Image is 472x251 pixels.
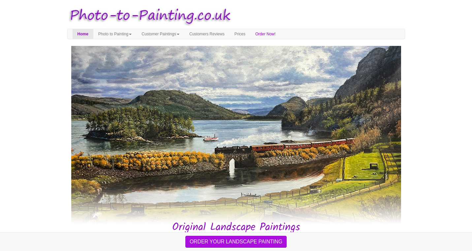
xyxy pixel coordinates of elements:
h1: Original Landscape Paintings [67,222,405,233]
button: ORDER YOUR LANDSCAPE PAINTING [185,236,287,248]
a: Customer Paintings [137,29,184,39]
a: Customers Reviews [184,29,230,39]
img: Landscape painting [71,46,401,240]
a: Prices [230,29,250,39]
a: Order Now! [250,29,280,39]
img: Photo to Painting [64,3,233,29]
a: Home [73,29,93,39]
a: Photo to Painting [93,29,137,39]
